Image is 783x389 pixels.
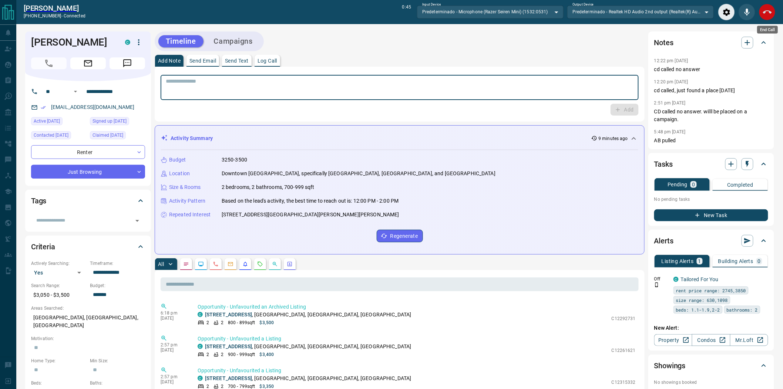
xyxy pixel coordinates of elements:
span: Call [31,57,67,69]
svg: Listing Alerts [242,261,248,267]
h2: Notes [654,37,673,49]
p: cd called, just found a place [DATE] [654,87,768,94]
p: CD called no answer. willl be placed on a campaign. [654,108,768,123]
svg: Opportunities [272,261,278,267]
p: $3,400 [260,351,274,358]
p: , [GEOGRAPHIC_DATA], [GEOGRAPHIC_DATA], [GEOGRAPHIC_DATA] [205,375,411,382]
p: , [GEOGRAPHIC_DATA], [GEOGRAPHIC_DATA], [GEOGRAPHIC_DATA] [205,343,411,350]
p: Listing Alerts [662,259,694,264]
p: 2 [221,351,224,358]
p: Motivation: [31,335,145,342]
p: 6:18 pm [161,310,186,316]
h2: Criteria [31,241,55,253]
p: Repeated Interest [169,211,211,219]
p: 0 [758,259,761,264]
div: End Call [757,26,778,34]
p: [DATE] [161,348,186,353]
div: Tue Apr 13 2021 [90,117,145,127]
div: Predeterminado - Microphone (Razer Seiren Mini) (1532:0531) [417,6,564,18]
p: Location [169,170,190,177]
span: connected [64,13,85,19]
div: Alerts [654,232,768,250]
div: Just Browsing [31,165,145,179]
div: condos.ca [198,344,203,349]
p: Budget: [90,282,145,289]
span: Signed up [DATE] [93,117,127,125]
p: $3,500 [260,319,274,326]
p: 0:45 [402,4,411,20]
div: Criteria [31,238,145,256]
label: Output Device [572,2,594,7]
p: C12261621 [612,347,636,354]
p: 12:20 pm [DATE] [654,79,688,84]
p: 0 [692,182,695,187]
p: 12:22 pm [DATE] [654,58,688,63]
div: condos.ca [673,277,679,282]
a: Property [654,334,692,346]
p: 900 - 999 sqft [228,351,255,358]
p: Opportunity - Unfavourited a Listing [198,367,636,375]
a: [EMAIL_ADDRESS][DOMAIN_NAME] [51,104,135,110]
span: beds: 1.1-1.9,2-2 [676,306,720,313]
div: Audio Settings [718,4,735,20]
p: All [158,262,164,267]
p: 800 - 899 sqft [228,319,255,326]
p: 2 [206,351,209,358]
p: Activity Summary [171,134,213,142]
svg: Calls [213,261,219,267]
p: Off [654,276,669,282]
p: C12292731 [612,315,636,322]
p: 1 [698,259,701,264]
h1: [PERSON_NAME] [31,36,114,48]
p: 2:57 pm [161,374,186,379]
p: 5:48 pm [DATE] [654,129,686,134]
p: 2 bedrooms, 2 bathrooms, 700-999 sqft [222,183,315,191]
button: New Task [654,209,768,221]
p: Budget [169,156,186,164]
p: Based on the lead's activity, the best time to reach out is: 12:00 PM - 2:00 PM [222,197,399,205]
p: Opportunity - Unfavourited an Archived Listing [198,303,636,311]
div: Renter [31,145,145,159]
svg: Push Notification Only [654,282,659,287]
p: No showings booked [654,379,768,386]
p: Beds: [31,380,86,386]
a: [STREET_ADDRESS] [205,343,252,349]
span: bathrooms: 2 [727,306,758,313]
p: Home Type: [31,358,86,364]
p: No pending tasks [654,194,768,205]
a: [STREET_ADDRESS] [205,312,252,317]
div: End Call [759,4,776,20]
p: Activity Pattern [169,197,205,205]
svg: Emails [228,261,233,267]
p: Opportunity - Unfavourited a Listing [198,335,636,343]
a: [PERSON_NAME] [24,4,85,13]
div: Tags [31,192,145,210]
p: Pending [668,182,688,187]
div: Showings [654,357,768,375]
p: 2 [221,319,224,326]
div: Wed Aug 13 2025 [31,117,86,127]
p: New Alert: [654,324,768,332]
p: [DATE] [161,379,186,385]
h2: Showings [654,360,686,372]
button: Open [132,216,142,226]
p: Completed [727,182,753,187]
p: C12315332 [612,379,636,386]
label: Input Device [422,2,441,7]
h2: Tasks [654,158,673,170]
p: [STREET_ADDRESS][GEOGRAPHIC_DATA][PERSON_NAME][PERSON_NAME] [222,211,399,219]
button: Campaigns [206,35,260,47]
button: Timeline [158,35,204,47]
p: [GEOGRAPHIC_DATA], [GEOGRAPHIC_DATA], [GEOGRAPHIC_DATA] [31,312,145,332]
span: Active [DATE] [34,117,60,125]
p: 3250-3500 [222,156,247,164]
svg: Email Verified [41,105,46,110]
p: Send Text [225,58,249,63]
p: cd called no answer [654,66,768,73]
div: Mute [739,4,755,20]
div: Sun Oct 06 2024 [90,131,145,142]
a: [STREET_ADDRESS] [205,375,252,381]
p: 2:57 pm [161,342,186,348]
svg: Lead Browsing Activity [198,261,204,267]
div: Tasks [654,155,768,173]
